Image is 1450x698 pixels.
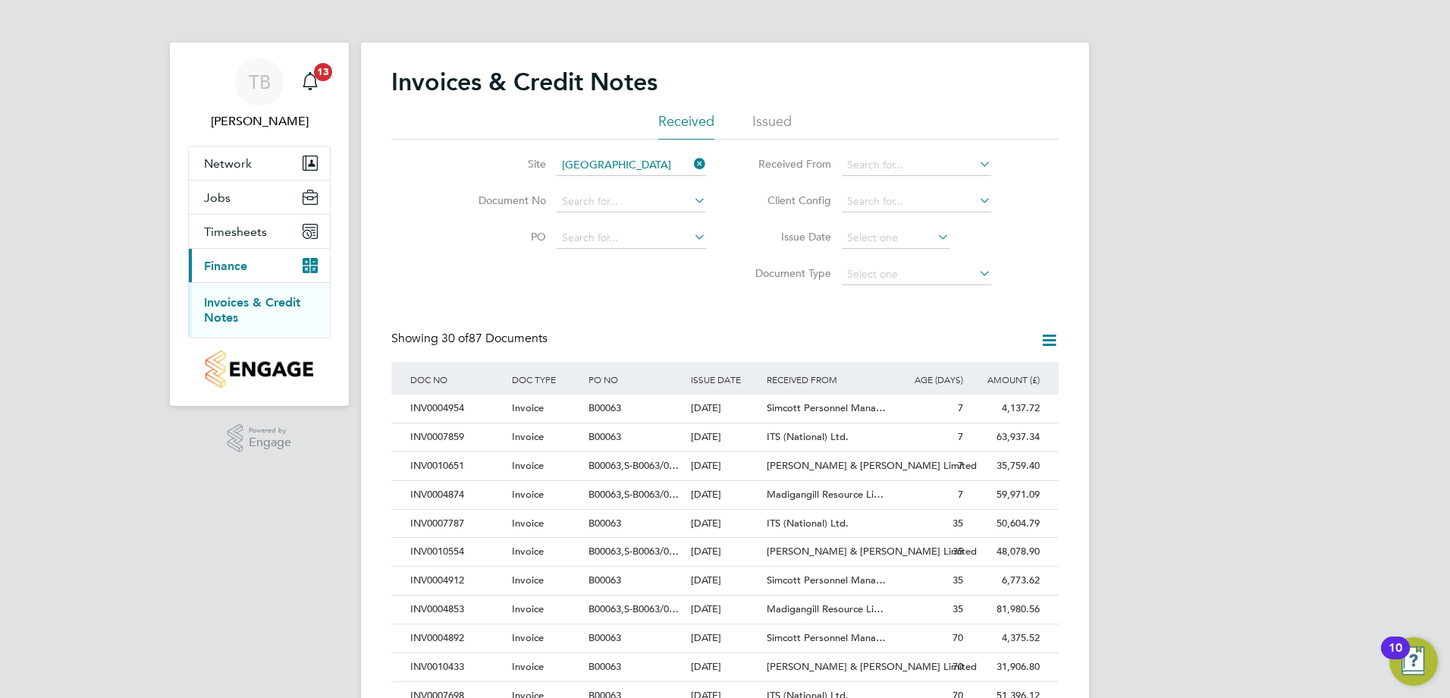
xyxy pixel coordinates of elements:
[204,295,300,325] a: Invoices & Credit Notes
[585,362,686,397] div: PO NO
[687,624,764,652] div: [DATE]
[687,538,764,566] div: [DATE]
[967,510,1044,538] div: 50,604.79
[967,423,1044,451] div: 63,937.34
[842,228,949,249] input: Select one
[967,395,1044,423] div: 4,137.72
[188,112,331,130] span: Tameem Bachour
[406,452,508,480] div: INV0010651
[967,481,1044,509] div: 59,971.09
[953,602,963,615] span: 35
[752,112,792,140] li: Issued
[188,351,331,388] a: Go to home page
[512,545,544,558] span: Invoice
[588,631,621,644] span: B00063
[1389,648,1402,668] div: 10
[767,459,977,472] span: [PERSON_NAME] & [PERSON_NAME] Limited
[512,430,544,443] span: Invoice
[767,401,886,414] span: Simcott Personnel Mana…
[512,574,544,586] span: Invoice
[967,624,1044,652] div: 4,375.52
[687,423,764,451] div: [DATE]
[588,517,621,530] span: B00063
[557,191,706,212] input: Search for...
[189,215,330,248] button: Timesheets
[687,362,764,397] div: ISSUE DATE
[406,510,508,538] div: INV0007787
[953,574,963,586] span: 35
[687,653,764,681] div: [DATE]
[512,488,544,501] span: Invoice
[967,538,1044,566] div: 48,078.90
[767,574,886,586] span: Simcott Personnel Mana…
[953,660,963,673] span: 70
[744,230,831,244] label: Issue Date
[687,596,764,624] div: [DATE]
[953,631,963,644] span: 70
[687,395,764,423] div: [DATE]
[406,653,508,681] div: INV0010433
[204,259,247,273] span: Finance
[744,266,831,280] label: Document Type
[406,596,508,624] div: INV0004853
[967,596,1044,624] div: 81,980.56
[249,424,291,437] span: Powered by
[588,430,621,443] span: B00063
[204,156,252,171] span: Network
[204,225,267,239] span: Timesheets
[842,264,991,285] input: Select one
[391,331,551,347] div: Showing
[557,228,706,249] input: Search for...
[767,660,977,673] span: [PERSON_NAME] & [PERSON_NAME] Limited
[170,42,349,406] nav: Main navigation
[588,401,621,414] span: B00063
[189,146,330,180] button: Network
[228,424,292,453] a: Powered byEngage
[189,249,330,282] button: Finance
[512,660,544,673] span: Invoice
[204,190,231,205] span: Jobs
[459,193,546,207] label: Document No
[967,567,1044,595] div: 6,773.62
[512,401,544,414] span: Invoice
[406,567,508,595] div: INV0004912
[967,452,1044,480] div: 35,759.40
[767,545,977,558] span: [PERSON_NAME] & [PERSON_NAME] Limited
[406,423,508,451] div: INV0007859
[958,430,963,443] span: 7
[512,517,544,530] span: Invoice
[953,545,963,558] span: 35
[767,631,886,644] span: Simcott Personnel Mana…
[658,112,714,140] li: Received
[744,193,831,207] label: Client Config
[1389,637,1438,686] button: Open Resource Center, 10 new notifications
[459,230,546,244] label: PO
[557,155,706,176] input: Search for...
[763,362,890,397] div: RECEIVED FROM
[508,362,585,397] div: DOC TYPE
[588,660,621,673] span: B00063
[588,459,679,472] span: B00063,S-B0063/0…
[744,157,831,171] label: Received From
[687,481,764,509] div: [DATE]
[459,157,546,171] label: Site
[406,538,508,566] div: INV0010554
[890,362,967,397] div: AGE (DAYS)
[391,67,658,97] h2: Invoices & Credit Notes
[189,181,330,214] button: Jobs
[588,574,621,586] span: B00063
[588,545,679,558] span: B00063,S-B0063/0…
[512,602,544,615] span: Invoice
[842,155,991,176] input: Search for...
[842,191,991,212] input: Search for...
[958,459,963,472] span: 7
[406,624,508,652] div: INV0004892
[767,517,849,530] span: ITS (National) Ltd.
[687,567,764,595] div: [DATE]
[441,331,548,346] span: 87 Documents
[588,488,679,501] span: B00063,S-B0063/0…
[295,58,325,106] a: 13
[767,602,883,615] span: Madigangill Resource Li…
[687,510,764,538] div: [DATE]
[406,395,508,423] div: INV0004954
